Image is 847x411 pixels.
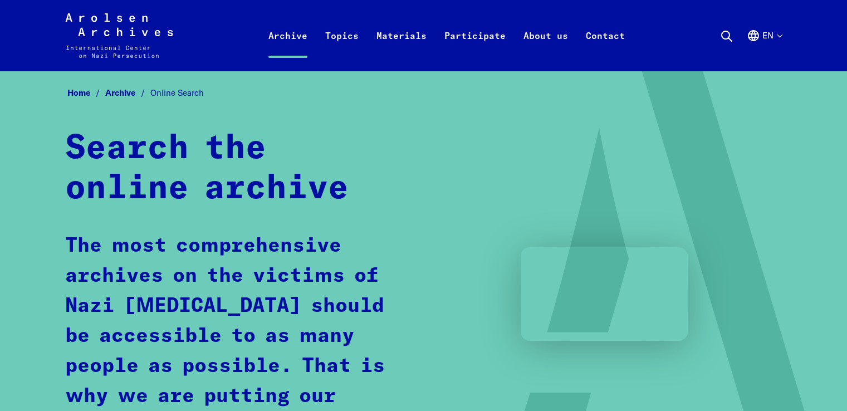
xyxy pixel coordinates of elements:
[515,27,577,71] a: About us
[65,132,349,205] strong: Search the online archive
[150,87,204,98] span: Online Search
[260,27,316,71] a: Archive
[65,85,782,102] nav: Breadcrumb
[435,27,515,71] a: Participate
[105,87,150,98] a: Archive
[316,27,368,71] a: Topics
[368,27,435,71] a: Materials
[747,29,782,69] button: English, language selection
[67,87,105,98] a: Home
[577,27,634,71] a: Contact
[260,13,634,58] nav: Primary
